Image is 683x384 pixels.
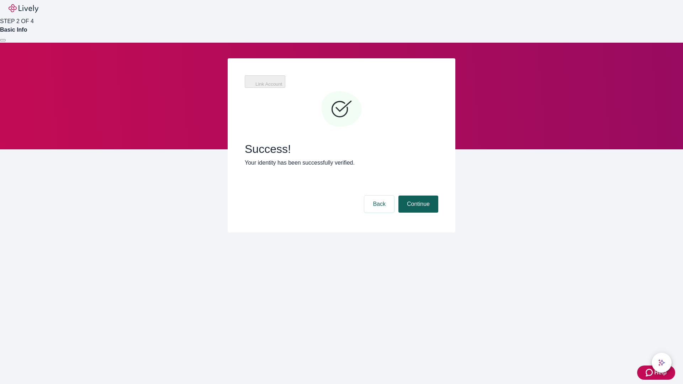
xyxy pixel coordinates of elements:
[658,359,665,366] svg: Lively AI Assistant
[245,159,438,167] p: Your identity has been successfully verified.
[646,368,654,377] svg: Zendesk support icon
[9,4,38,13] img: Lively
[654,368,667,377] span: Help
[364,196,394,213] button: Back
[245,142,438,156] span: Success!
[320,88,363,131] svg: Checkmark icon
[398,196,438,213] button: Continue
[245,75,285,88] button: Link Account
[637,366,675,380] button: Zendesk support iconHelp
[652,353,672,373] button: chat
